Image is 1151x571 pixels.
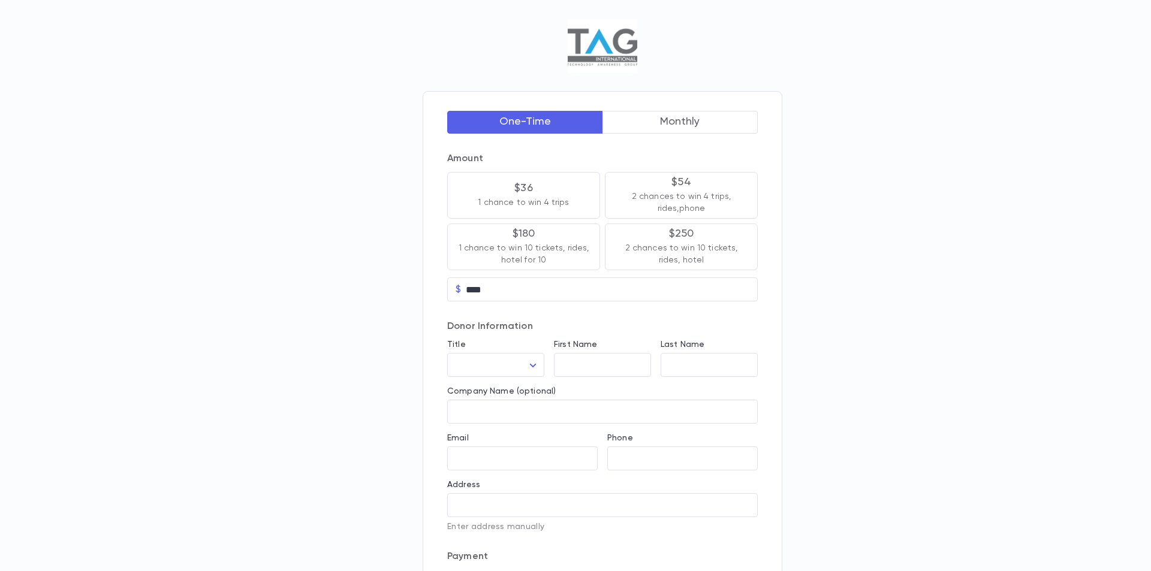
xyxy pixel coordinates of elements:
[447,480,480,490] label: Address
[602,111,758,134] button: Monthly
[615,242,748,266] p: 2 chances to win 10 tickets, rides, hotel
[671,176,691,188] p: $54
[554,340,597,349] label: First Name
[447,354,544,377] div: ​
[447,340,466,349] label: Title
[447,153,758,165] p: Amount
[447,551,758,563] p: Payment
[457,242,590,266] p: 1 chance to win 10 tickets, rides, hotel for 10
[447,386,556,396] label: Company Name (optional)
[513,228,535,240] p: $180
[669,228,694,240] p: $250
[447,321,758,333] p: Donor Information
[615,191,748,214] p: 2 chances to win 4 trips, rides,phone
[607,433,633,443] label: Phone
[447,111,603,134] button: One-Time
[568,19,637,73] img: Logo
[514,182,533,194] p: $36
[447,522,758,531] p: Enter address manually
[605,172,758,219] button: $542 chances to win 4 trips, rides,phone
[605,223,758,270] button: $2502 chances to win 10 tickets, rides, hotel
[456,283,461,295] p: $
[447,433,469,443] label: Email
[661,340,704,349] label: Last Name
[478,197,569,209] p: 1 chance to win 4 trips
[447,223,600,270] button: $1801 chance to win 10 tickets, rides, hotel for 10
[447,172,600,219] button: $361 chance to win 4 trips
